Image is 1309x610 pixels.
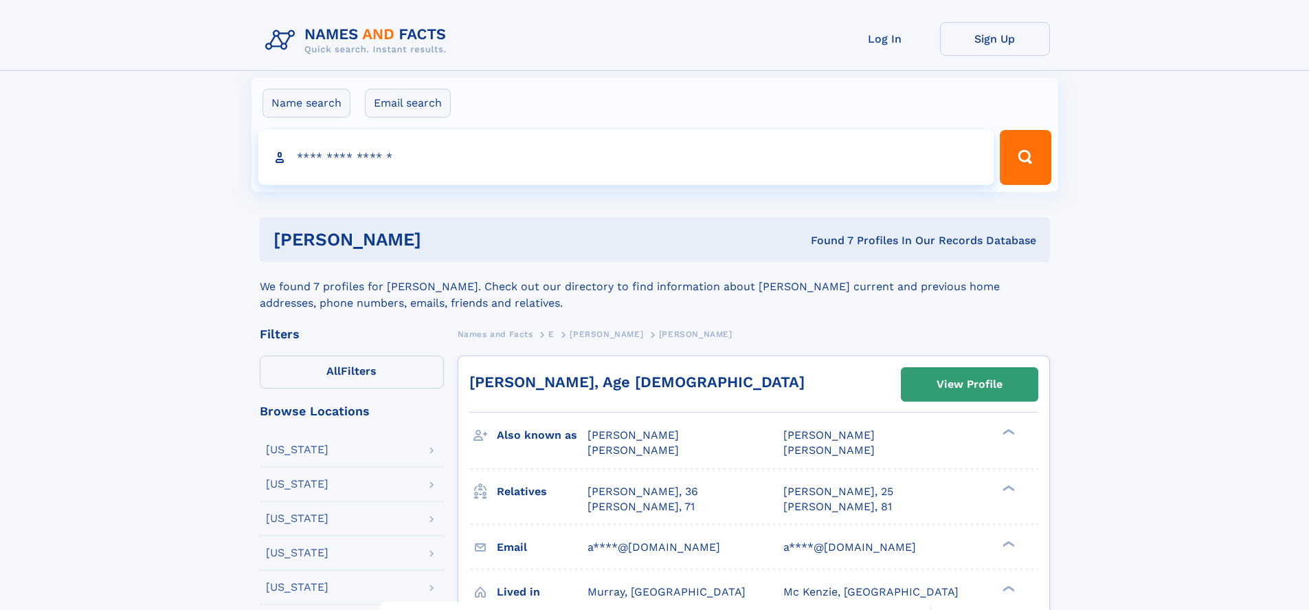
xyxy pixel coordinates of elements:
span: Murray, [GEOGRAPHIC_DATA] [588,585,746,598]
span: [PERSON_NAME] [783,444,875,457]
a: [PERSON_NAME], 81 [783,499,892,514]
div: ❯ [999,539,1016,548]
span: Mc Kenzie, [GEOGRAPHIC_DATA] [783,585,959,598]
h3: Email [497,536,588,559]
span: [PERSON_NAME] [783,428,875,442]
div: [US_STATE] [266,582,328,593]
span: E [548,329,555,339]
img: Logo Names and Facts [260,22,458,59]
h3: Relatives [497,480,588,503]
div: [US_STATE] [266,479,328,490]
div: [US_STATE] [266,547,328,558]
div: [US_STATE] [266,513,328,524]
span: [PERSON_NAME] [588,444,679,457]
h3: Lived in [497,580,588,604]
a: [PERSON_NAME], 25 [783,484,893,499]
span: [PERSON_NAME] [659,329,732,339]
a: Sign Up [940,22,1050,56]
a: Names and Facts [458,325,533,342]
h3: Also known as [497,424,588,447]
label: Filters [260,356,444,389]
div: Browse Locations [260,405,444,417]
div: Filters [260,328,444,340]
div: ❯ [999,428,1016,437]
div: We found 7 profiles for [PERSON_NAME]. Check out our directory to find information about [PERSON_... [260,262,1050,312]
span: All [326,364,341,378]
div: ❯ [999,584,1016,593]
label: Name search [262,89,350,118]
h1: [PERSON_NAME] [273,231,616,248]
a: [PERSON_NAME], Age [DEMOGRAPHIC_DATA] [469,373,805,391]
div: View Profile [937,369,1003,400]
span: [PERSON_NAME] [588,428,679,442]
a: [PERSON_NAME] [570,325,643,342]
label: Email search [365,89,451,118]
a: Log In [830,22,940,56]
span: [PERSON_NAME] [570,329,643,339]
a: View Profile [902,368,1038,401]
button: Search Button [1000,130,1051,185]
a: [PERSON_NAME], 36 [588,484,698,499]
a: [PERSON_NAME], 71 [588,499,695,514]
a: E [548,325,555,342]
div: [US_STATE] [266,444,328,455]
input: search input [258,130,994,185]
div: ❯ [999,483,1016,492]
div: Found 7 Profiles In Our Records Database [616,233,1036,248]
